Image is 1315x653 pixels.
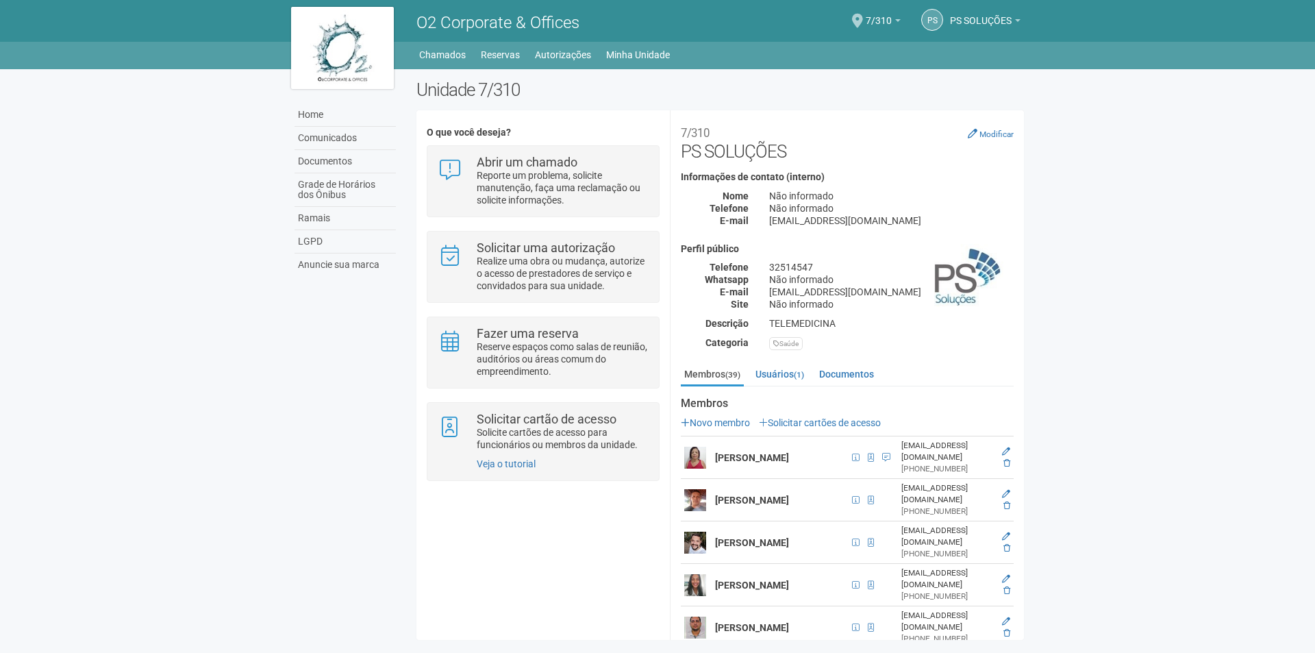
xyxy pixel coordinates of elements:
div: Saúde [769,337,803,350]
a: Ramais [295,207,396,230]
span: Cartão de acesso ativo [864,578,878,593]
img: user.png [684,489,706,511]
a: Abrir um chamado Reporte um problema, solicite manutenção, faça uma reclamação ou solicite inform... [438,156,648,206]
img: business.png [934,244,1003,312]
div: TELEMEDICINA [759,317,1024,330]
span: Crachá [878,450,891,465]
strong: Descrição [705,318,749,329]
a: Comunicados [295,127,396,150]
a: Fazer uma reserva Reserve espaços como salas de reunião, auditórios ou áreas comum do empreendime... [438,328,648,378]
span: Cartão de acesso ativo [864,450,878,465]
div: Não informado [759,298,1024,310]
a: Excluir membro [1003,458,1010,468]
a: Veja o tutorial [477,458,536,469]
span: O2 Corporate & Offices [416,13,579,32]
a: Home [295,103,396,127]
a: PS SOLUÇÕES [950,17,1020,28]
a: Editar membro [1002,532,1010,541]
a: Documentos [295,150,396,173]
strong: Membros [681,397,1014,410]
span: CPF 085.491.217-70 [848,493,864,508]
div: Não informado [759,190,1024,202]
strong: [PERSON_NAME] [715,537,789,548]
strong: Fazer uma reserva [477,326,579,341]
strong: Solicitar uma autorização [477,241,615,255]
strong: [PERSON_NAME] [715,495,789,506]
a: Editar membro [1002,447,1010,456]
img: logo.jpg [291,7,394,89]
a: Autorizações [535,45,591,64]
a: Minha Unidade [606,45,670,64]
p: Reporte um problema, solicite manutenção, faça uma reclamação ou solicite informações. [477,169,649,206]
a: Solicitar cartões de acesso [759,417,881,428]
p: Realize uma obra ou mudança, autorize o acesso de prestadores de serviço e convidados para sua un... [477,255,649,292]
a: Documentos [816,364,877,384]
img: user.png [684,617,706,639]
div: [EMAIL_ADDRESS][DOMAIN_NAME] [901,440,992,463]
img: user.png [684,447,706,469]
span: CPF 024.021.337-83 [848,450,864,465]
strong: Whatsapp [705,274,749,285]
strong: [PERSON_NAME] [715,580,789,591]
a: Membros(39) [681,364,744,386]
a: Reservas [481,45,520,64]
strong: E-mail [720,215,749,226]
div: 32514547 [759,261,1024,273]
span: PS SOLUÇÕES [950,2,1012,26]
div: [EMAIL_ADDRESS][DOMAIN_NAME] [759,214,1024,227]
a: Excluir membro [1003,501,1010,510]
h4: Informações de contato (interno) [681,172,1014,182]
a: Usuários(1) [752,364,807,384]
div: [PHONE_NUMBER] [901,506,992,517]
strong: Telefone [710,262,749,273]
span: CPF 044.329.847-59 [848,535,864,550]
span: Cartão de acesso ativo [864,535,878,550]
a: Solicitar cartão de acesso Solicite cartões de acesso para funcionários ou membros da unidade. [438,413,648,451]
strong: Site [731,299,749,310]
a: Editar membro [1002,489,1010,499]
strong: [PERSON_NAME] [715,622,789,633]
h4: Perfil público [681,244,1014,254]
h4: O que você deseja? [427,127,659,138]
div: Não informado [759,202,1024,214]
p: Solicite cartões de acesso para funcionários ou membros da unidade. [477,426,649,451]
small: (1) [794,370,804,380]
a: Editar membro [1002,617,1010,626]
strong: [PERSON_NAME] [715,452,789,463]
div: [EMAIL_ADDRESS][DOMAIN_NAME] [901,610,992,633]
div: [PHONE_NUMBER] [901,548,992,560]
strong: Telefone [710,203,749,214]
div: [PHONE_NUMBER] [901,591,992,602]
span: CPF 056.244.917-51 [848,620,864,635]
a: 7/310 [866,17,901,28]
a: Excluir membro [1003,586,1010,595]
strong: Categoria [705,337,749,348]
a: PS [921,9,943,31]
strong: E-mail [720,286,749,297]
a: Modificar [968,128,1014,139]
a: Editar membro [1002,574,1010,584]
a: Excluir membro [1003,543,1010,553]
h2: PS SOLUÇÕES [681,121,1014,162]
img: user.png [684,574,706,596]
span: 7/310 [866,2,892,26]
span: Cartão de acesso ativo [864,620,878,635]
div: [PHONE_NUMBER] [901,463,992,475]
small: 7/310 [681,126,710,140]
a: Chamados [419,45,466,64]
h2: Unidade 7/310 [416,79,1024,100]
small: Modificar [979,130,1014,139]
a: Solicitar uma autorização Realize uma obra ou mudança, autorize o acesso de prestadores de serviç... [438,242,648,292]
img: user.png [684,532,706,554]
strong: Solicitar cartão de acesso [477,412,616,426]
div: [EMAIL_ADDRESS][DOMAIN_NAME] [759,286,1024,298]
div: [PHONE_NUMBER] [901,633,992,645]
div: Não informado [759,273,1024,286]
a: LGPD [295,230,396,254]
a: Grade de Horários dos Ônibus [295,173,396,207]
strong: Nome [723,190,749,201]
div: [EMAIL_ADDRESS][DOMAIN_NAME] [901,482,992,506]
small: (39) [725,370,740,380]
div: [EMAIL_ADDRESS][DOMAIN_NAME] [901,567,992,591]
div: [EMAIL_ADDRESS][DOMAIN_NAME] [901,525,992,548]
